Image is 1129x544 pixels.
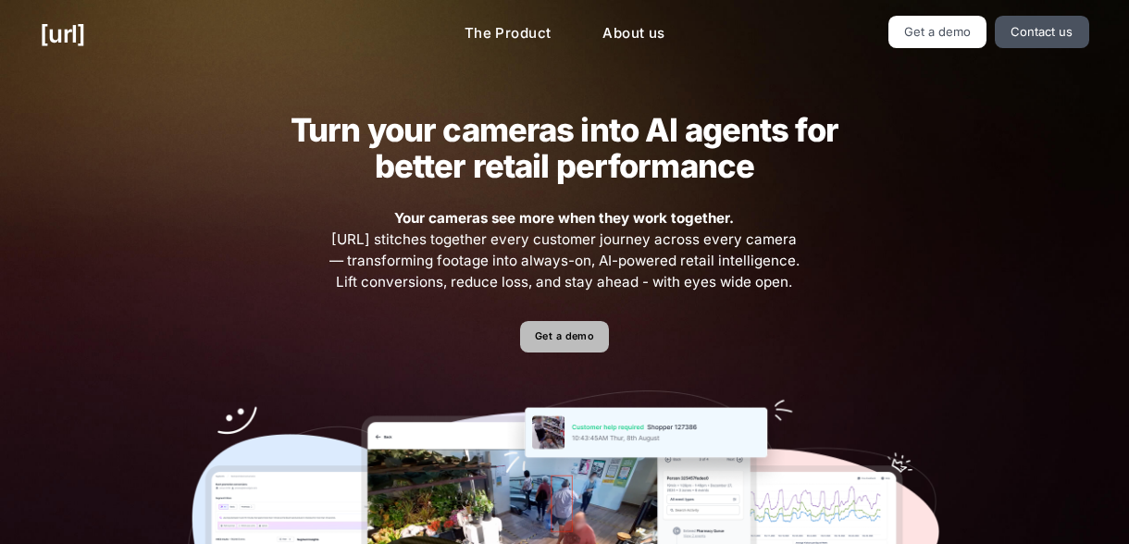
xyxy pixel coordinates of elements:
a: About us [588,16,679,52]
strong: Your cameras see more when they work together. [394,209,734,227]
h2: Turn your cameras into AI agents for better retail performance [262,112,867,184]
a: Contact us [995,16,1089,48]
span: [URL] stitches together every customer journey across every camera — transforming footage into al... [327,208,802,292]
a: [URL] [40,16,85,52]
a: Get a demo [888,16,987,48]
a: The Product [450,16,566,52]
a: Get a demo [520,321,608,353]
